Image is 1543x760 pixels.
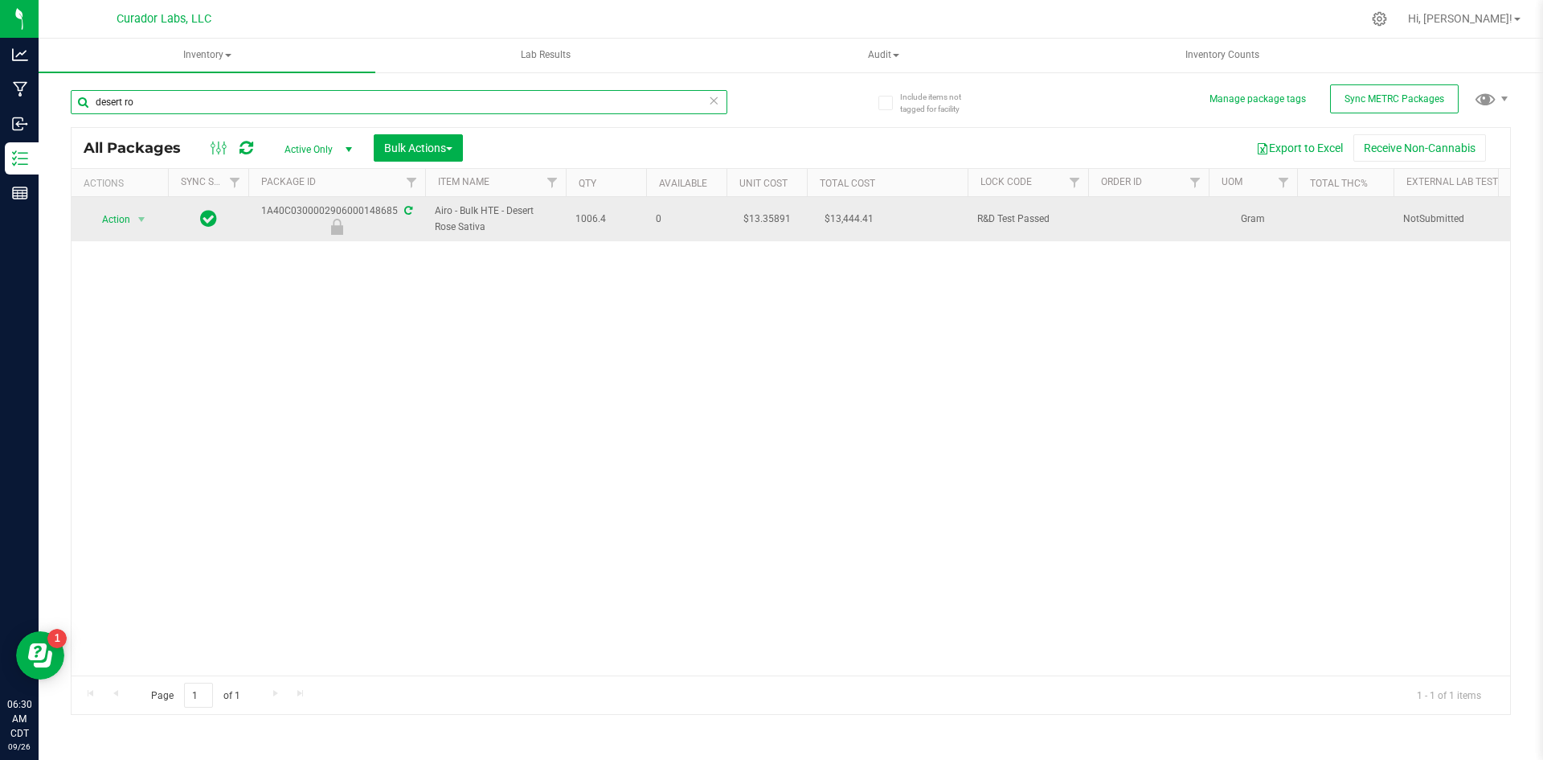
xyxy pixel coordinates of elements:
[739,178,788,189] a: Unit Cost
[374,134,463,162] button: Bulk Actions
[1054,39,1391,72] a: Inventory Counts
[1408,12,1512,25] span: Hi, [PERSON_NAME]!
[181,176,243,187] a: Sync Status
[659,178,707,189] a: Available
[402,205,412,216] span: Sync from Compliance System
[399,169,425,196] a: Filter
[117,12,211,26] span: Curador Labs, LLC
[84,178,162,189] div: Actions
[1271,169,1297,196] a: Filter
[1406,176,1533,187] a: External Lab Test Result
[132,208,152,231] span: select
[137,683,253,708] span: Page of 1
[1353,134,1486,162] button: Receive Non-Cannabis
[12,81,28,97] inline-svg: Manufacturing
[579,178,596,189] a: Qty
[977,212,1078,227] span: R&D Test Passed
[1209,92,1306,106] button: Manage package tags
[246,203,428,235] div: 1A40C0300002906000148685
[980,176,1032,187] a: Lock Code
[1246,134,1353,162] button: Export to Excel
[575,212,636,227] span: 1006.4
[39,39,375,72] a: Inventory
[88,208,131,231] span: Action
[435,203,556,234] span: Airo - Bulk HTE - Desert Rose Sativa
[708,90,719,111] span: Clear
[1062,169,1088,196] a: Filter
[499,48,592,62] span: Lab Results
[246,219,428,235] div: R&D Test Passed
[47,629,67,648] iframe: Resource center unread badge
[1222,176,1242,187] a: UOM
[715,39,1052,72] a: Audit
[438,176,489,187] a: Item Name
[84,139,197,157] span: All Packages
[12,47,28,63] inline-svg: Analytics
[7,741,31,753] p: 09/26
[200,207,217,230] span: In Sync
[1101,176,1142,187] a: Order Id
[184,683,213,708] input: 1
[656,212,717,227] span: 0
[12,150,28,166] inline-svg: Inventory
[1404,683,1494,707] span: 1 - 1 of 1 items
[16,631,64,680] iframe: Resource center
[71,90,727,114] input: Search Package ID, Item Name, SKU, Lot or Part Number...
[1344,93,1444,105] span: Sync METRC Packages
[222,169,248,196] a: Filter
[817,207,882,231] span: $13,444.41
[1330,84,1459,113] button: Sync METRC Packages
[1164,48,1281,62] span: Inventory Counts
[1369,11,1390,27] div: Manage settings
[12,116,28,132] inline-svg: Inbound
[1310,178,1368,189] a: Total THC%
[261,176,316,187] a: Package ID
[384,142,452,154] span: Bulk Actions
[820,178,875,189] a: Total Cost
[1218,212,1287,227] span: Gram
[716,39,1051,72] span: Audit
[726,197,807,241] td: $13.35891
[539,169,566,196] a: Filter
[900,91,980,115] span: Include items not tagged for facility
[7,697,31,741] p: 06:30 AM CDT
[1182,169,1209,196] a: Filter
[12,185,28,201] inline-svg: Reports
[377,39,714,72] a: Lab Results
